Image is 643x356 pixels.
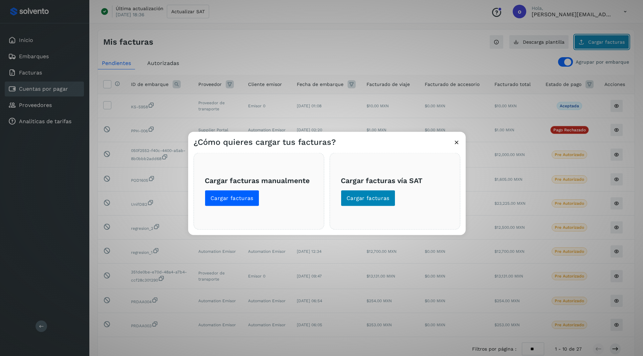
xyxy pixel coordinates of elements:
span: Cargar facturas [210,195,253,202]
h3: Cargar facturas vía SAT [341,176,449,184]
h3: ¿Cómo quieres cargar tus facturas? [194,137,336,147]
button: Cargar facturas [341,190,395,206]
h3: Cargar facturas manualmente [205,176,313,184]
span: Cargar facturas [347,195,390,202]
button: Cargar facturas [205,190,259,206]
